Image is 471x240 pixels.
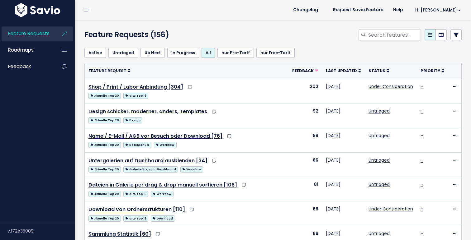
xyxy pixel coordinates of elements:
[421,230,423,237] a: -
[292,67,318,74] a: Feedback
[369,230,390,237] a: Untriaged
[167,48,199,58] a: In Progress
[369,83,413,90] a: Under Consideration
[322,201,365,226] td: [DATE]
[108,48,138,58] a: Untriaged
[88,116,121,124] a: Aktuelle Top 20
[202,48,215,58] a: All
[140,48,165,58] a: Up Next
[13,3,62,17] img: logo-white.9d6f32f41409.svg
[88,132,222,140] a: Name / E-Mail / AGB vor Besuch oder Download [76]
[123,142,151,148] span: Datenschutz
[84,48,106,58] a: Active
[288,201,322,226] td: 68
[421,67,444,74] a: Priority
[2,26,52,41] a: Feature Requests
[369,206,413,212] a: Under Consideration
[326,67,361,74] a: Last Updated
[88,93,121,99] span: Aktuelle Top 20
[151,214,175,222] a: Download
[322,103,365,128] td: [DATE]
[88,141,121,148] a: Aktuelle Top 20
[88,108,207,115] a: Design schicker, moderner, anders, Templates
[88,230,151,238] a: Sammlung Statistik [60]
[288,152,322,177] td: 86
[151,215,175,222] span: Download
[2,43,52,57] a: Roadmaps
[154,142,176,148] span: Workflow
[88,191,121,197] span: Aktuelle Top 20
[421,68,440,73] span: Priority
[288,177,322,201] td: 81
[88,190,121,197] a: Aktuelle Top 20
[369,132,390,139] a: Untriaged
[408,5,466,15] a: Hi [PERSON_NAME]
[88,83,183,90] a: Shop / Print / Labor Anbindung [304]
[123,191,148,197] span: alte Top 15
[288,103,322,128] td: 92
[388,5,408,15] a: Help
[369,67,389,74] a: Status
[421,181,423,187] a: -
[8,47,34,53] span: Roadmaps
[322,177,365,201] td: [DATE]
[288,128,322,152] td: 88
[326,68,357,73] span: Last Updated
[88,67,131,74] a: Feature Request
[322,128,365,152] td: [DATE]
[123,190,148,197] a: alte Top 15
[88,165,121,173] a: Aktuelle Top 20
[123,165,178,173] a: Galerieübersicht/Dashboard
[151,191,173,197] span: Workflow
[123,117,142,123] span: Design
[123,166,178,173] span: Galerieübersicht/Dashboard
[421,108,423,114] a: -
[123,93,148,99] span: alte Top 15
[368,29,421,40] input: Search features...
[322,152,365,177] td: [DATE]
[88,214,121,222] a: Aktuelle Top 20
[88,117,121,123] span: Aktuelle Top 20
[154,141,176,148] a: Workflow
[322,79,365,103] td: [DATE]
[256,48,295,58] a: nur Free-Tarif
[180,166,203,173] span: Workflow
[123,215,148,222] span: alte Top 15
[288,79,322,103] td: 202
[8,63,31,70] span: Feedback
[123,214,148,222] a: alte Top 15
[84,48,462,58] ul: Filter feature requests
[7,223,75,239] div: v.172e35009
[123,91,148,99] a: alte Top 15
[421,206,423,212] a: -
[369,157,390,163] a: Untriaged
[292,68,314,73] span: Feedback
[421,157,423,163] a: -
[88,142,121,148] span: Aktuelle Top 20
[180,165,203,173] a: Workflow
[8,30,50,37] span: Feature Requests
[88,157,207,164] a: Untergalerien auf Dashboard ausblenden [34]
[84,29,204,40] h4: Feature Requests (156)
[2,59,52,74] a: Feedback
[293,8,318,12] span: Changelog
[328,5,388,15] a: Request Savio Feature
[123,116,142,124] a: Design
[369,68,385,73] span: Status
[369,108,390,114] a: Untriaged
[421,83,423,90] a: -
[88,91,121,99] a: Aktuelle Top 20
[415,8,461,12] span: Hi [PERSON_NAME]
[421,132,423,139] a: -
[88,181,237,188] a: Dateien in Galerie per drag & drop manuell sortieren [106]
[88,68,126,73] span: Feature Request
[123,141,151,148] a: Datenschutz
[88,206,185,213] a: Download von Ordnerstrukturen [110]
[369,181,390,187] a: Untriaged
[217,48,254,58] a: nur Pro-Tarif
[151,190,173,197] a: Workflow
[88,215,121,222] span: Aktuelle Top 20
[88,166,121,173] span: Aktuelle Top 20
